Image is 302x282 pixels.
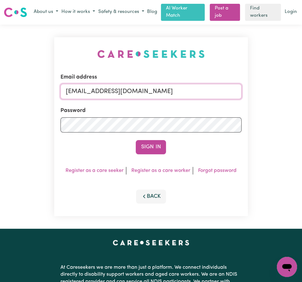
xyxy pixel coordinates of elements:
a: Find workers [245,4,281,21]
button: About us [32,7,60,17]
a: Blog [146,7,158,17]
label: Email address [60,73,97,81]
label: Password [60,107,86,115]
a: Careseekers logo [4,5,27,20]
button: How it works [60,7,97,17]
button: Safety & resources [97,7,146,17]
a: Register as a care worker [131,168,190,173]
a: Register as a care seeker [66,168,123,173]
a: Forgot password [198,168,236,173]
a: Login [283,7,298,17]
a: AI Worker Match [161,4,205,21]
button: Back [136,190,166,203]
input: Email address [60,84,242,99]
a: Post a job [210,4,240,21]
img: Careseekers logo [4,7,27,18]
iframe: Button to launch messaging window [277,257,297,277]
button: Sign In [136,140,166,154]
a: Careseekers home page [113,240,189,245]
